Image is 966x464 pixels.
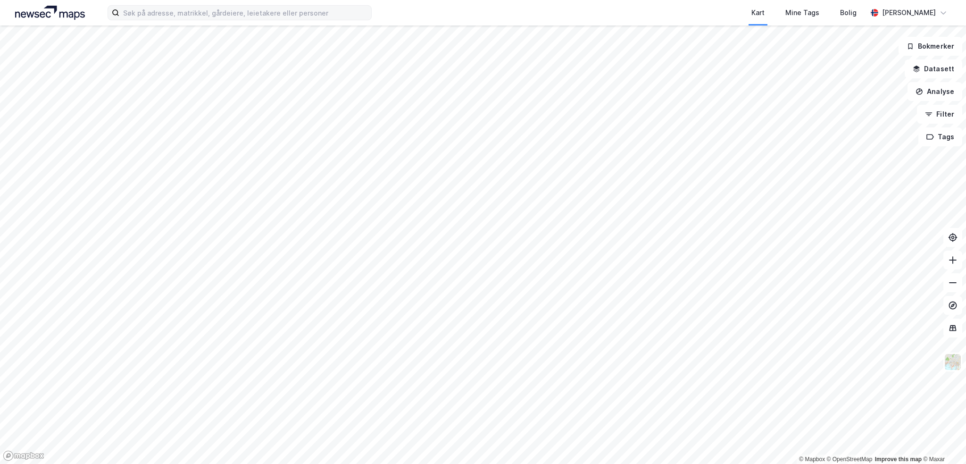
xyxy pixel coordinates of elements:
button: Filter [917,105,962,124]
button: Tags [918,127,962,146]
div: [PERSON_NAME] [882,7,936,18]
button: Analyse [908,82,962,101]
input: Søk på adresse, matrikkel, gårdeiere, leietakere eller personer [119,6,371,20]
div: Mine Tags [785,7,819,18]
a: Improve this map [875,456,922,463]
div: Kontrollprogram for chat [919,419,966,464]
div: Kart [751,7,765,18]
img: logo.a4113a55bc3d86da70a041830d287a7e.svg [15,6,85,20]
button: Datasett [905,59,962,78]
a: Mapbox homepage [3,450,44,461]
button: Bokmerker [899,37,962,56]
img: Z [944,353,962,371]
div: Bolig [840,7,857,18]
a: OpenStreetMap [827,456,873,463]
a: Mapbox [799,456,825,463]
iframe: Chat Widget [919,419,966,464]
